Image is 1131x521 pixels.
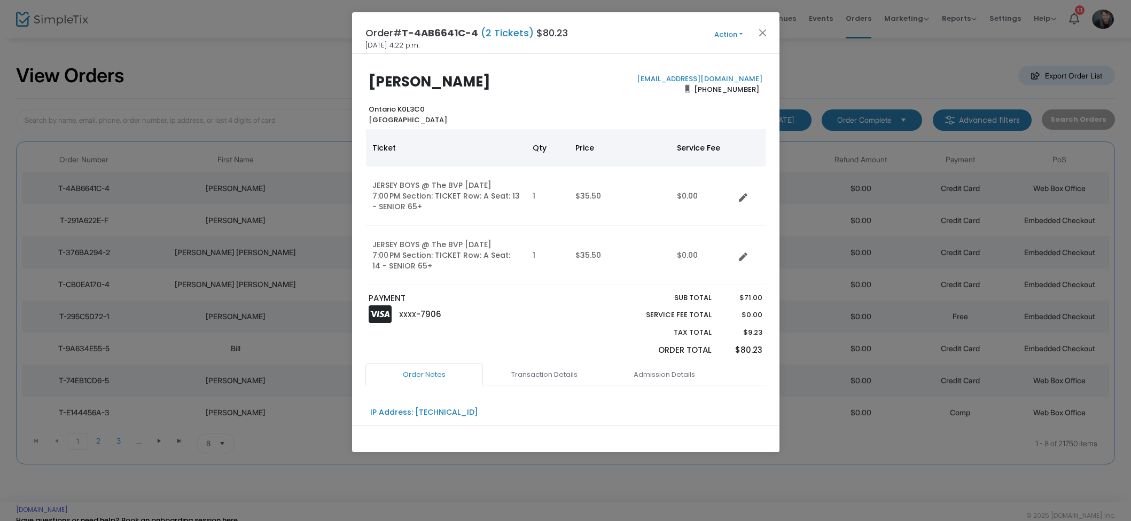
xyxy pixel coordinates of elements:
p: Order Total [621,344,712,357]
span: [PHONE_NUMBER] [690,81,762,98]
span: -7906 [416,309,441,320]
th: Qty [526,129,569,167]
h4: Order# $80.23 [365,26,568,40]
a: Transaction Details [486,364,603,386]
span: T-4AB6641C-4 [402,26,478,40]
td: $0.00 [670,226,735,285]
td: $35.50 [569,167,670,226]
b: Ontario K0L3C0 [GEOGRAPHIC_DATA] [369,104,447,125]
p: PAYMENT [369,293,560,305]
p: $0.00 [722,310,762,320]
span: XXXX [399,310,416,319]
th: Service Fee [670,129,735,167]
a: Order Notes [365,364,483,386]
span: [DATE] 4:22 p.m. [365,40,419,51]
a: [EMAIL_ADDRESS][DOMAIN_NAME] [635,74,762,84]
p: $71.00 [722,293,762,303]
td: JERSEY BOYS @ The BVP [DATE] 7:00 PM Section: TICKET Row: A Seat: 13 - SENIOR 65+ [366,167,526,226]
b: [PERSON_NAME] [369,72,490,91]
td: 1 [526,226,569,285]
div: Data table [366,129,766,285]
button: Close [755,26,769,40]
p: $9.23 [722,327,762,338]
td: $0.00 [670,167,735,226]
div: IP Address: [TECHNICAL_ID] [370,407,478,418]
p: $80.23 [722,344,762,357]
th: Price [569,129,670,167]
td: 1 [526,167,569,226]
a: Admission Details [606,364,723,386]
p: Tax Total [621,327,712,338]
button: Action [697,29,761,41]
td: JERSEY BOYS @ The BVP [DATE] 7:00 PM Section: TICKET Row: A Seat: 14 - SENIOR 65+ [366,226,526,285]
p: Sub total [621,293,712,303]
td: $35.50 [569,226,670,285]
p: Service Fee Total [621,310,712,320]
th: Ticket [366,129,526,167]
span: (2 Tickets) [478,26,536,40]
